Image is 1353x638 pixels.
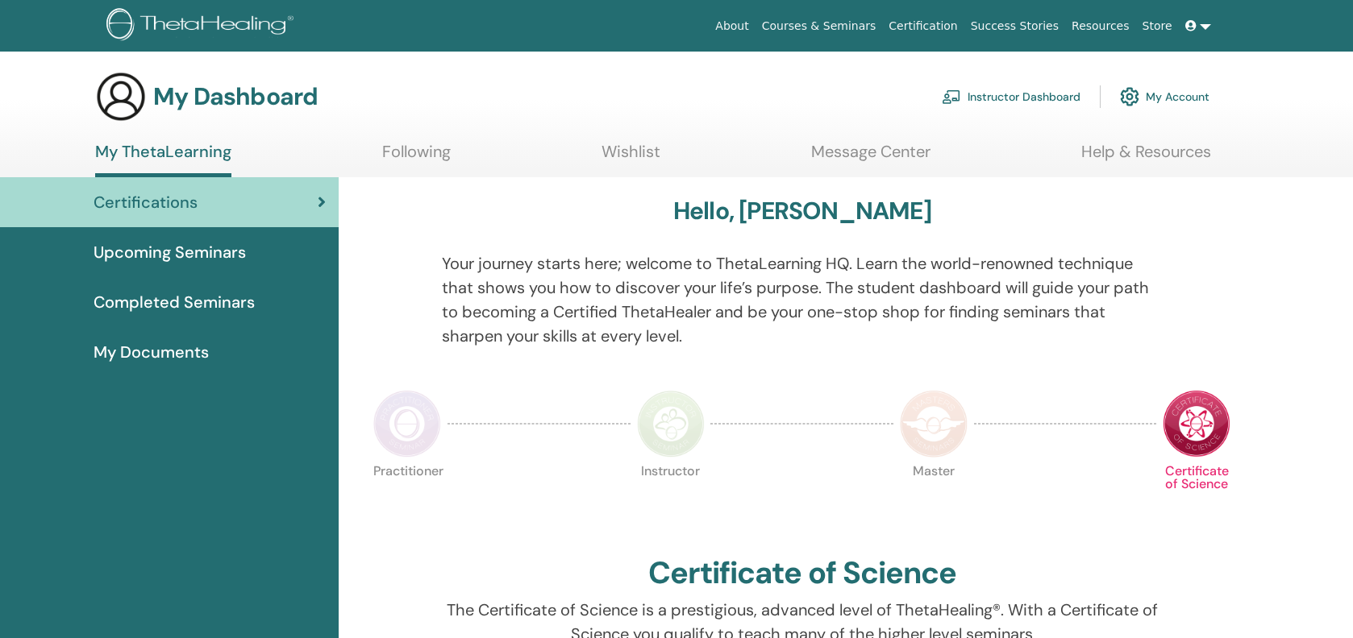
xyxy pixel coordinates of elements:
img: cog.svg [1120,83,1139,110]
a: Following [382,142,451,173]
p: Your journey starts here; welcome to ThetaLearning HQ. Learn the world-renowned technique that sh... [442,251,1163,348]
h2: Certificate of Science [648,555,956,592]
h3: Hello, [PERSON_NAME] [673,197,931,226]
a: Message Center [811,142,930,173]
a: My ThetaLearning [95,142,231,177]
a: Success Stories [964,11,1065,41]
a: Wishlist [602,142,660,173]
img: generic-user-icon.jpg [95,71,147,122]
span: Certifications [94,190,198,214]
img: Instructor [637,390,705,458]
p: Certificate of Science [1163,465,1230,532]
img: Certificate of Science [1163,390,1230,458]
a: About [709,11,755,41]
img: Master [900,390,968,458]
a: Courses & Seminars [756,11,883,41]
span: My Documents [94,340,209,364]
a: Instructor Dashboard [942,79,1080,114]
a: Store [1136,11,1179,41]
img: logo.png [106,8,299,44]
img: chalkboard-teacher.svg [942,89,961,104]
p: Practitioner [373,465,441,532]
a: Certification [882,11,964,41]
a: My Account [1120,79,1209,114]
span: Completed Seminars [94,290,255,314]
span: Upcoming Seminars [94,240,246,264]
a: Resources [1065,11,1136,41]
h3: My Dashboard [153,82,318,111]
p: Instructor [637,465,705,532]
img: Practitioner [373,390,441,458]
a: Help & Resources [1081,142,1211,173]
p: Master [900,465,968,532]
